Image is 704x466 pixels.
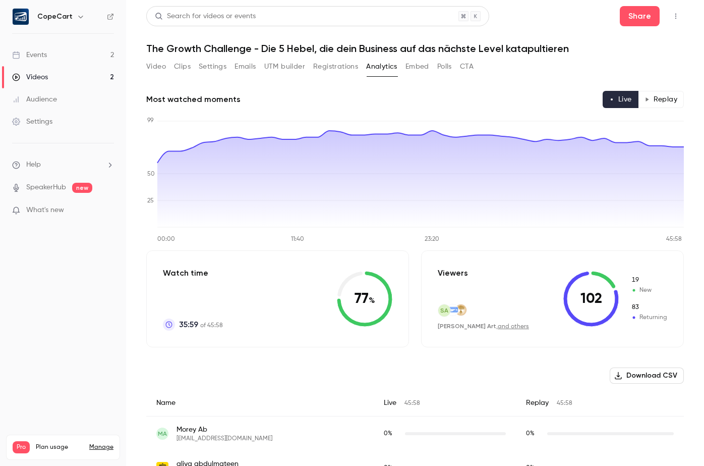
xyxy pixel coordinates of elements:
span: New [631,286,667,295]
span: 45:58 [404,400,420,406]
span: Plan usage [36,443,83,451]
p: Watch time [163,267,223,279]
div: , [438,322,529,331]
span: Live watch time [384,429,400,438]
tspan: 50 [147,171,155,177]
tspan: 23:20 [425,236,439,242]
p: of 45:58 [179,319,223,331]
span: Returning [631,313,667,322]
span: Returning [631,303,667,312]
button: Video [146,59,166,75]
button: Top Bar Actions [668,8,684,24]
div: Videos [12,72,48,82]
button: Clips [174,59,191,75]
span: Morey Ab [177,425,272,435]
span: [EMAIL_ADDRESS][DOMAIN_NAME] [177,435,272,443]
div: Audience [12,94,57,105]
tspan: 11:40 [291,236,304,242]
button: CTA [460,59,474,75]
button: Download CSV [610,368,684,384]
div: Events [12,50,47,60]
button: Embed [405,59,429,75]
button: Live [603,91,638,108]
div: Replay [516,390,684,417]
button: Polls [437,59,452,75]
span: [PERSON_NAME] Art [438,323,496,330]
span: Pro [13,441,30,453]
span: 35:59 [179,319,198,331]
button: Share [620,6,660,26]
button: Emails [234,59,256,75]
tspan: 00:00 [157,236,175,242]
a: SpeakerHub [26,182,66,193]
span: 0 % [384,431,392,437]
div: moryaballo@gmail.com [146,417,684,451]
tspan: 25 [147,198,154,204]
button: Analytics [366,59,397,75]
span: Help [26,160,41,170]
span: What's new [26,205,64,216]
button: UTM builder [264,59,305,75]
a: Manage [89,443,113,451]
button: Registrations [313,59,358,75]
span: MA [158,429,167,438]
div: Live [374,390,516,417]
span: Replay watch time [526,429,542,438]
span: 0 % [526,431,535,437]
li: help-dropdown-opener [12,160,114,170]
h1: The Growth Challenge - Die 5 Hebel, die dein Business auf das nächste Level katapultieren [146,42,684,55]
tspan: 45:58 [666,236,682,242]
p: Viewers [438,267,468,279]
img: CopeCart [13,9,29,25]
span: 45:58 [557,400,572,406]
div: Search for videos or events [155,11,256,22]
button: Replay [638,91,684,108]
div: Settings [12,117,52,127]
img: copecart.com [447,304,458,316]
span: New [631,276,667,285]
img: isabell-fabo.com [455,304,466,316]
span: SA [440,306,448,315]
h6: CopeCart [37,12,73,22]
a: and others [498,324,529,330]
tspan: 99 [147,118,154,124]
h2: Most watched moments [146,93,241,106]
span: new [72,183,92,193]
div: Name [146,390,374,417]
button: Settings [199,59,226,75]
